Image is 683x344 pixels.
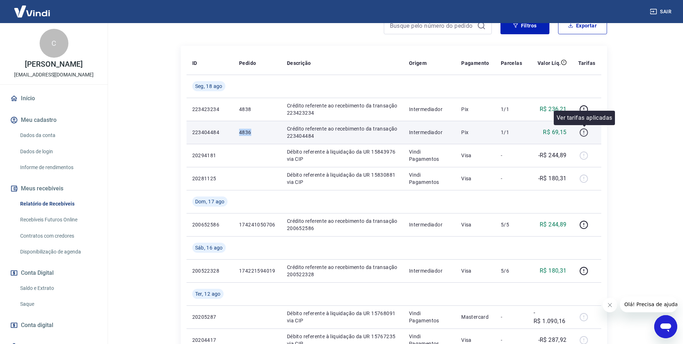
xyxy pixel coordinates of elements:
[287,59,311,67] p: Descrição
[501,106,522,113] p: 1/1
[9,0,55,22] img: Vindi
[192,221,228,228] p: 200652586
[461,152,489,159] p: Visa
[287,125,397,140] p: Crédito referente ao recebimento da transação 223404484
[287,264,397,278] p: Crédito referente ao recebimento da transação 200522328
[287,171,397,186] p: Débito referente à liquidação da UR 15830881 via CIP
[17,128,99,143] a: Dados da conta
[501,221,522,228] p: 5/5
[501,336,522,344] p: -
[195,244,223,251] span: Sáb, 16 ago
[648,5,674,18] button: Sair
[239,59,256,67] p: Pedido
[17,160,99,175] a: Informe de rendimentos
[17,229,99,243] a: Contratos com credores
[25,61,82,68] p: [PERSON_NAME]
[538,59,561,67] p: Valor Líq.
[538,174,567,183] p: -R$ 180,31
[409,148,450,163] p: Vindi Pagamentos
[540,266,567,275] p: R$ 180,31
[538,151,567,160] p: -R$ 244,89
[501,152,522,159] p: -
[195,198,225,205] span: Dom, 17 ago
[501,59,522,67] p: Parcelas
[461,336,489,344] p: Visa
[192,152,228,159] p: 20294181
[21,320,53,330] span: Conta digital
[192,267,228,274] p: 200522328
[192,129,228,136] p: 223404484
[654,315,677,338] iframe: Botão para abrir a janela de mensagens
[620,296,677,312] iframe: Mensagem da empresa
[17,144,99,159] a: Dados de login
[192,59,197,67] p: ID
[192,106,228,113] p: 223423234
[239,106,275,113] p: 4838
[195,83,223,90] span: Seg, 18 ago
[40,29,68,58] div: C
[461,59,489,67] p: Pagamento
[409,310,450,324] p: Vindi Pagamentos
[409,129,450,136] p: Intermediador
[461,175,489,182] p: Visa
[409,267,450,274] p: Intermediador
[501,129,522,136] p: 1/1
[192,313,228,321] p: 20205287
[558,17,607,34] button: Exportar
[287,102,397,116] p: Crédito referente ao recebimento da transação 223423234
[461,267,489,274] p: Visa
[461,221,489,228] p: Visa
[461,106,489,113] p: Pix
[9,317,99,333] a: Conta digital
[9,91,99,106] a: Início
[501,175,522,182] p: -
[14,71,94,79] p: [EMAIL_ADDRESS][DOMAIN_NAME]
[409,221,450,228] p: Intermediador
[4,5,60,11] span: Olá! Precisa de ajuda?
[239,129,275,136] p: 4836
[501,267,522,274] p: 5/6
[287,310,397,324] p: Débito referente à liquidação da UR 15768091 via CIP
[192,175,228,182] p: 20281125
[534,308,567,326] p: -R$ 1.090,16
[9,181,99,197] button: Meus recebíveis
[390,20,474,31] input: Busque pelo número do pedido
[239,221,275,228] p: 174241050706
[543,128,566,137] p: R$ 69,15
[195,290,221,297] span: Ter, 12 ago
[540,220,567,229] p: R$ 244,89
[17,297,99,312] a: Saque
[409,171,450,186] p: Vindi Pagamentos
[9,112,99,128] button: Meu cadastro
[17,212,99,227] a: Recebíveis Futuros Online
[17,197,99,211] a: Relatório de Recebíveis
[409,59,427,67] p: Origem
[461,129,489,136] p: Pix
[17,281,99,296] a: Saldo e Extrato
[239,267,275,274] p: 174221594019
[501,313,522,321] p: -
[603,298,617,312] iframe: Fechar mensagem
[409,106,450,113] p: Intermediador
[287,217,397,232] p: Crédito referente ao recebimento da transação 200652586
[578,59,596,67] p: Tarifas
[9,265,99,281] button: Conta Digital
[500,17,549,34] button: Filtros
[17,244,99,259] a: Disponibilização de agenda
[287,148,397,163] p: Débito referente à liquidação da UR 15843976 via CIP
[461,313,489,321] p: Mastercard
[540,105,567,114] p: R$ 236,21
[557,114,612,122] p: Ver tarifas aplicadas
[192,336,228,344] p: 20204417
